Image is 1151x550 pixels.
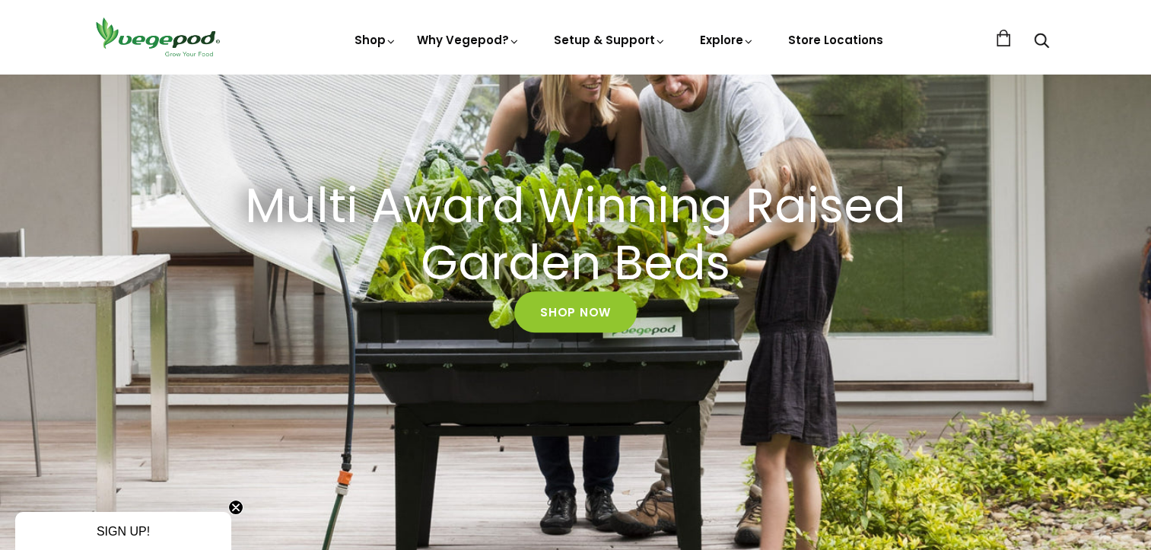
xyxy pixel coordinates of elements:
[215,178,937,292] a: Multi Award Winning Raised Garden Beds
[700,32,755,48] a: Explore
[234,178,918,292] h2: Multi Award Winning Raised Garden Beds
[788,32,883,48] a: Store Locations
[97,525,150,538] span: SIGN UP!
[1034,34,1049,50] a: Search
[89,15,226,59] img: Vegepod
[514,292,637,333] a: Shop Now
[554,32,666,48] a: Setup & Support
[355,32,397,48] a: Shop
[228,500,243,515] button: Close teaser
[15,512,231,550] div: SIGN UP!Close teaser
[417,32,520,48] a: Why Vegepod?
